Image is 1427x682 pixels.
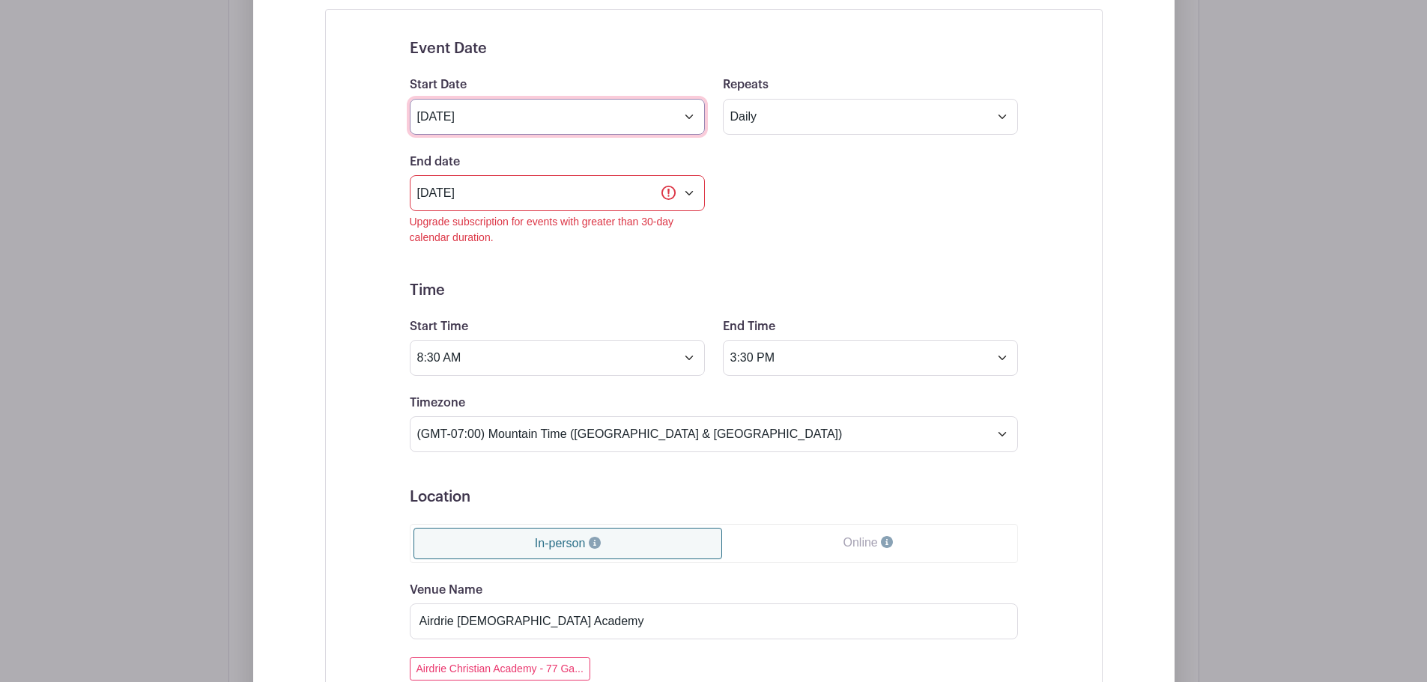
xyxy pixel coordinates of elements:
[410,40,1018,58] h5: Event Date
[410,175,705,211] input: Pick date
[410,340,705,376] input: Select
[410,396,465,410] label: Timezone
[410,583,482,597] label: Venue Name
[413,528,723,559] a: In-person
[723,340,1018,376] input: Select
[723,320,775,334] label: End Time
[410,214,705,246] div: Upgrade subscription for events with greater than 30-day calendar duration.
[410,488,1018,506] h5: Location
[723,78,769,92] label: Repeats
[410,320,468,334] label: Start Time
[410,78,467,92] label: Start Date
[410,657,590,681] button: Airdrie Christian Academy - 77 Ga...
[410,155,460,169] label: End date
[410,99,705,135] input: Select
[410,603,1018,639] input: Where is the event happening?
[410,281,1018,299] h5: Time
[722,528,1014,558] a: Online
